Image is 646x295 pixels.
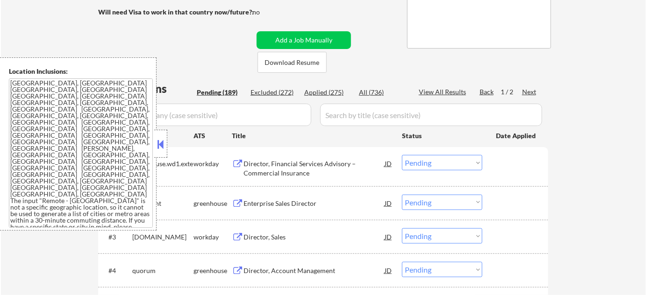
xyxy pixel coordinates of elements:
[320,104,542,126] input: Search by title (case sensitive)
[304,88,351,97] div: Applied (275)
[251,88,297,97] div: Excluded (272)
[194,159,232,169] div: workday
[108,266,125,275] div: #4
[194,131,232,140] div: ATS
[496,131,537,140] div: Date Applied
[244,266,385,275] div: Director, Account Management
[244,232,385,242] div: Director, Sales
[108,232,125,242] div: #3
[419,87,469,97] div: View All Results
[232,131,393,140] div: Title
[132,232,194,242] div: [DOMAIN_NAME]
[384,262,393,279] div: JD
[384,155,393,172] div: JD
[402,127,482,144] div: Status
[9,67,153,76] div: Location Inclusions:
[244,199,385,208] div: Enterprise Sales Director
[132,266,194,275] div: quorum
[197,88,244,97] div: Pending (189)
[101,104,311,126] input: Search by company (case sensitive)
[244,159,385,177] div: Director, Financial Services Advisory – Commercial Insurance
[194,199,232,208] div: greenhouse
[522,87,537,97] div: Next
[480,87,495,97] div: Back
[501,87,522,97] div: 1 / 2
[252,7,279,17] div: no
[257,31,351,49] button: Add a Job Manually
[258,52,327,73] button: Download Resume
[98,8,254,16] strong: Will need Visa to work in that country now/future?:
[194,232,232,242] div: workday
[194,266,232,275] div: greenhouse
[384,228,393,245] div: JD
[359,88,406,97] div: All (736)
[384,195,393,211] div: JD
